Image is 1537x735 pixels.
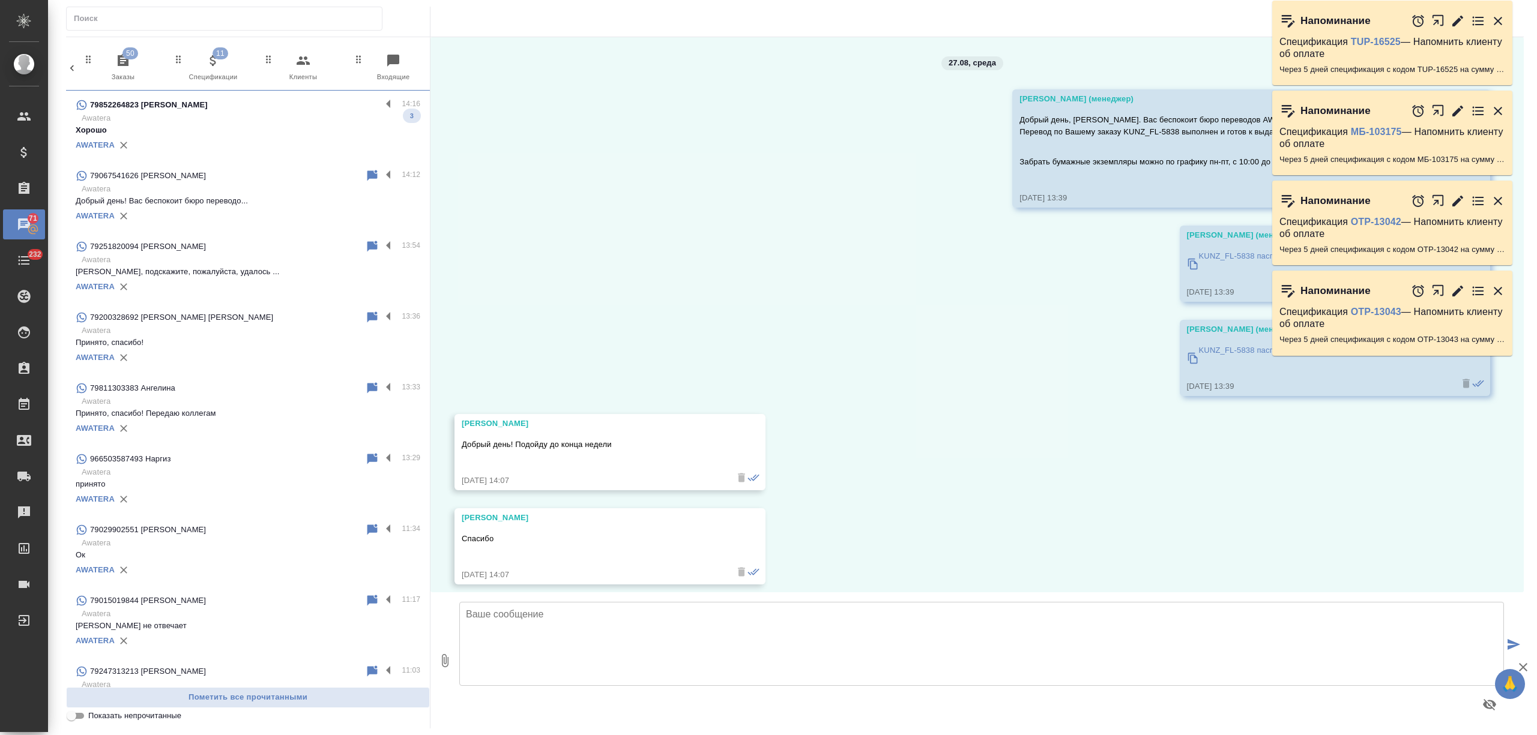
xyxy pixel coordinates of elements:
div: [DATE] 13:39 [1019,192,1448,204]
p: Через 5 дней спецификация с кодом OTP-13043 на сумму 5194.56 RUB будет просрочена [1279,334,1505,346]
button: Удалить привязку [115,207,133,225]
p: 11:34 [402,523,420,535]
div: 79015019844 [PERSON_NAME]11:17Awatera[PERSON_NAME] не отвечаетAWATERA [66,586,430,657]
button: Удалить привязку [115,561,133,579]
p: 79067541626 [PERSON_NAME] [90,170,206,182]
div: Пометить непрочитанным [365,452,379,466]
p: Спецификация — Напомнить клиенту об оплате [1279,216,1505,240]
p: 13:29 [402,452,420,464]
p: Awatera [82,183,420,195]
p: Awatera [82,608,420,620]
a: AWATERA [76,565,115,574]
button: Предпросмотр [1475,690,1504,719]
button: Удалить привязку [115,278,133,296]
div: Пометить непрочитанным [365,664,379,679]
div: [PERSON_NAME] [462,512,723,524]
span: 🙏 [1500,671,1520,697]
p: Спецификация — Напомнить клиенту об оплате [1279,126,1505,150]
div: [PERSON_NAME] (менеджер) [1187,323,1449,335]
p: 13:36 [402,310,420,322]
p: Awatera [82,325,420,337]
a: AWATERA [76,282,115,291]
p: 79029902551 [PERSON_NAME] [90,524,206,536]
a: AWATERA [76,424,115,433]
button: Редактировать [1451,14,1465,28]
button: Открыть в новой вкладке [1431,8,1445,34]
p: Спецификация — Напомнить клиенту об оплате [1279,36,1505,60]
p: Awatera [82,466,420,478]
p: Добрый день! Подойду до конца недели [462,439,723,451]
button: Перейти в todo [1471,14,1485,28]
p: Принято, спасибо! Передаю коллегам [76,407,420,419]
div: Пометить непрочитанным [365,381,379,395]
p: Спасибо [462,533,723,545]
div: [DATE] 14:07 [462,569,723,581]
p: Awatera [82,395,420,407]
span: Показать непрочитанные [88,710,181,722]
p: 79247313213 [PERSON_NAME] [90,665,206,677]
a: 71 [3,209,45,239]
span: 232 [22,248,49,260]
p: Awatera [82,679,420,691]
p: Через 5 дней спецификация с кодом TUP-16525 на сумму 233586 RUB будет просрочена [1279,64,1505,76]
button: Открыть в новой вкладке [1431,98,1445,124]
p: 79015019844 [PERSON_NAME] [90,595,206,607]
p: Awatera [82,537,420,549]
p: 79811303383 Ангелина [90,382,175,394]
p: [PERSON_NAME], подскажите, пожалуйста, удалось ... [76,266,420,278]
button: Пометить все прочитанными [66,687,430,708]
button: Удалить привязку [115,349,133,367]
div: 79247313213 [PERSON_NAME]11:03AwateraОтлично , спасибоПАО АКБ «Приморье»/ [GEOGRAPHIC_DATA] [66,657,430,728]
p: 14:12 [402,169,420,181]
a: KUNZ_FL-5838 пасп. [PERSON_NAME].pdf [1187,341,1449,374]
a: KUNZ_FL-5838 пасп. [PERSON_NAME].pdf [1187,247,1449,280]
div: [PERSON_NAME] (менеджер) [1187,229,1449,241]
button: Закрыть [1491,104,1505,118]
div: 79251820094 [PERSON_NAME]13:54Awatera[PERSON_NAME], подскажите, пожалуйста, удалось ...AWATERA [66,232,430,303]
p: Спецификация — Напомнить клиенту об оплате [1279,306,1505,330]
span: Входящие [353,53,433,83]
div: Пометить непрочитанным [365,239,379,254]
div: Пометить непрочитанным [365,169,379,183]
a: МБ-103175 [1351,127,1402,137]
button: Редактировать [1451,284,1465,298]
p: Добрый день, [PERSON_NAME]. Вас беспокоит бюро переводов AWATERA, менеджер [PERSON_NAME]. Перевод... [1019,114,1448,138]
button: Отложить [1411,104,1425,118]
p: 79852264823 [PERSON_NAME] [90,99,208,111]
a: AWATERA [76,353,115,362]
button: Закрыть [1491,284,1505,298]
div: 79852264823 [PERSON_NAME]14:16AwateraХорошо3AWATERA [66,91,430,161]
button: Закрыть [1491,14,1505,28]
span: Пометить все прочитанными [73,691,423,704]
input: Поиск [74,10,382,27]
svg: Зажми и перетащи, чтобы поменять порядок вкладок [353,53,364,65]
button: Перейти в todo [1471,284,1485,298]
a: 232 [3,245,45,275]
span: 11 [213,47,228,59]
button: Удалить привязку [115,490,133,508]
a: OTP-13042 [1351,217,1401,227]
div: Пометить непрочитанным [365,310,379,325]
p: Принято, спасибо! [76,337,420,349]
a: TUP-16525 [1351,37,1401,47]
p: Ок [76,549,420,561]
p: 13:54 [402,239,420,251]
a: AWATERA [76,140,115,149]
button: 🙏 [1495,669,1525,699]
button: Удалить привязку [115,419,133,437]
div: 79067541626 [PERSON_NAME]14:12AwateraДобрый день! Вас беспокоит бюро переводо...AWATERA [66,161,430,232]
span: Клиенты [263,53,343,83]
p: 11:03 [402,664,420,676]
span: Заказы [83,53,163,83]
p: Напоминание [1300,105,1371,117]
p: Через 5 дней спецификация с кодом OTP-13042 на сумму 2916 RUB будет просрочена [1279,244,1505,256]
p: 13:33 [402,381,420,393]
button: Отложить [1411,14,1425,28]
span: 71 [22,212,44,224]
p: Добрый день! Вас беспокоит бюро переводо... [76,195,420,207]
p: KUNZ_FL-5838 пасп. [PERSON_NAME].pdf [1199,250,1357,262]
p: принято [76,478,420,490]
p: Awatera [82,112,420,124]
a: AWATERA [76,494,115,503]
button: Перейти в todo [1471,194,1485,208]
